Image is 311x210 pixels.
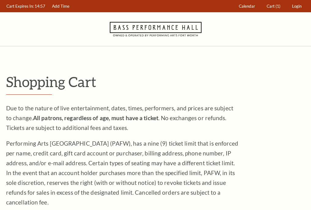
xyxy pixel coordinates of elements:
[267,4,275,9] span: Cart
[264,0,283,12] a: Cart (1)
[6,105,233,131] span: Due to the nature of live entertainment, dates, times, performers, and prices are subject to chan...
[6,139,239,207] p: Performing Arts [GEOGRAPHIC_DATA] (PAFW), has a nine (9) ticket limit that is enforced per name, ...
[236,0,258,12] a: Calendar
[33,114,158,121] strong: All patrons, regardless of age, must have a ticket
[239,4,255,9] span: Calendar
[49,0,72,12] a: Add Time
[292,4,302,9] span: Login
[276,4,280,9] span: (1)
[289,0,305,12] a: Login
[6,4,34,9] span: Cart Expires In:
[6,74,305,90] p: Shopping Cart
[35,4,45,9] span: 14:57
